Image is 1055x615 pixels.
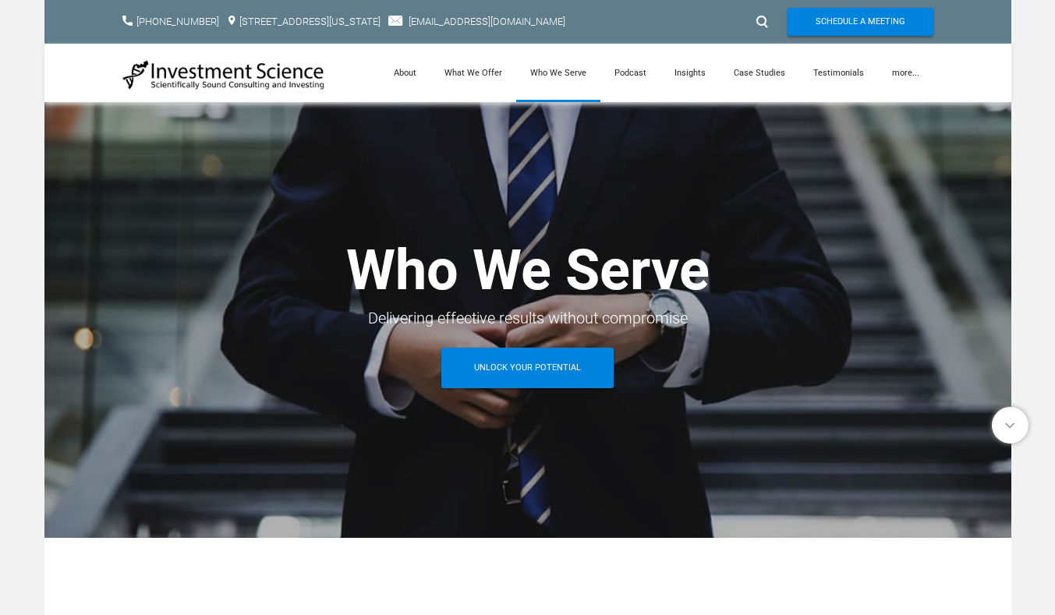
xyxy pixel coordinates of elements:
[430,44,516,102] a: What We Offer
[878,44,933,102] a: more...
[136,16,219,27] a: [PHONE_NUMBER]
[474,348,581,388] span: Unlock Your Potential
[720,44,799,102] a: Case Studies
[788,8,933,36] a: Schedule A Meeting
[239,16,381,27] a: [STREET_ADDRESS][US_STATE]​
[380,44,430,102] a: About
[516,44,600,102] a: Who We Serve
[346,237,710,303] strong: Who We Serve
[441,348,614,388] a: Unlock Your Potential
[122,304,933,332] div: Delivering effective results without compromise
[122,59,325,90] img: Investment Science | NYC Consulting Services
[600,44,660,102] a: Podcast
[816,8,905,36] span: Schedule A Meeting
[799,44,878,102] a: Testimonials
[409,16,565,27] a: [EMAIL_ADDRESS][DOMAIN_NAME]
[660,44,720,102] a: Insights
